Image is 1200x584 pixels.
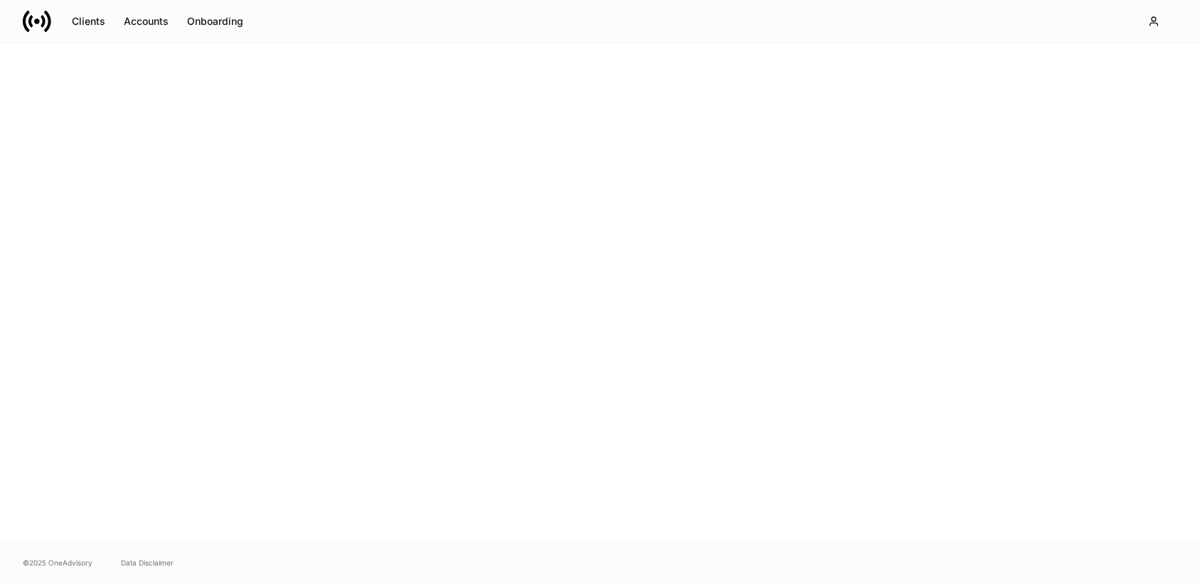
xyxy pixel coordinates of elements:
[63,10,115,33] button: Clients
[121,557,174,568] a: Data Disclaimer
[115,10,178,33] button: Accounts
[124,16,169,26] div: Accounts
[178,10,253,33] button: Onboarding
[23,557,92,568] span: © 2025 OneAdvisory
[72,16,105,26] div: Clients
[187,16,243,26] div: Onboarding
